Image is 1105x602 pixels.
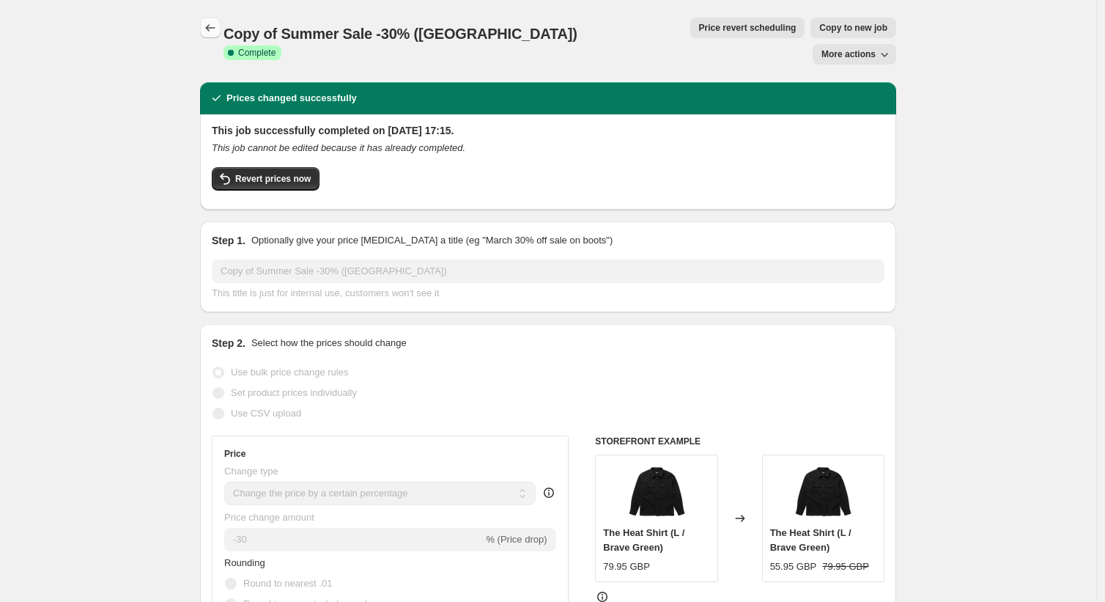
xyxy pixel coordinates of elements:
h2: Step 2. [212,336,245,350]
button: Revert prices now [212,167,319,191]
div: 79.95 GBP [603,559,650,574]
p: Select how the prices should change [251,336,407,350]
button: Price revert scheduling [690,18,805,38]
span: Price revert scheduling [699,22,797,34]
h3: Price [224,448,245,460]
span: Rounding [224,557,265,568]
span: Price change amount [224,512,314,523]
h2: Step 1. [212,233,245,248]
span: Set product prices individually [231,387,357,398]
input: 30% off holiday sale [212,260,884,283]
button: Price change jobs [200,18,221,38]
button: Copy to new job [810,18,896,38]
span: Round to nearest .01 [243,578,332,589]
span: Copy of Summer Sale -30% ([GEOGRAPHIC_DATA]) [223,26,577,42]
span: The Heat Shirt (L / Brave Green) [603,527,684,553]
span: Copy to new job [819,22,887,34]
span: % (Price drop) [486,534,547,545]
span: More actions [821,48,876,60]
span: Change type [224,466,278,477]
span: Complete [238,47,276,59]
div: 55.95 GBP [770,559,817,574]
span: The Heat Shirt (L / Brave Green) [770,527,851,553]
span: Use bulk price change rules [231,367,348,378]
img: product_image_35105230073_900_01_80x.png [794,463,852,521]
span: Revert prices now [235,173,311,185]
strike: 79.95 GBP [822,559,869,574]
span: Use CSV upload [231,408,301,419]
h6: STOREFRONT EXAMPLE [595,436,884,447]
p: Optionally give your price [MEDICAL_DATA] a title (eg "March 30% off sale on boots") [251,233,613,248]
i: This job cannot be edited because it has already completed. [212,142,465,153]
h2: Prices changed successfully [226,91,357,106]
div: help [542,485,556,500]
img: product_image_35105230073_900_01_80x.png [627,463,686,521]
input: -15 [224,528,483,551]
h2: This job successfully completed on [DATE] 17:15. [212,123,884,138]
span: This title is just for internal use, customers won't see it [212,287,439,298]
button: More actions [813,44,896,65]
